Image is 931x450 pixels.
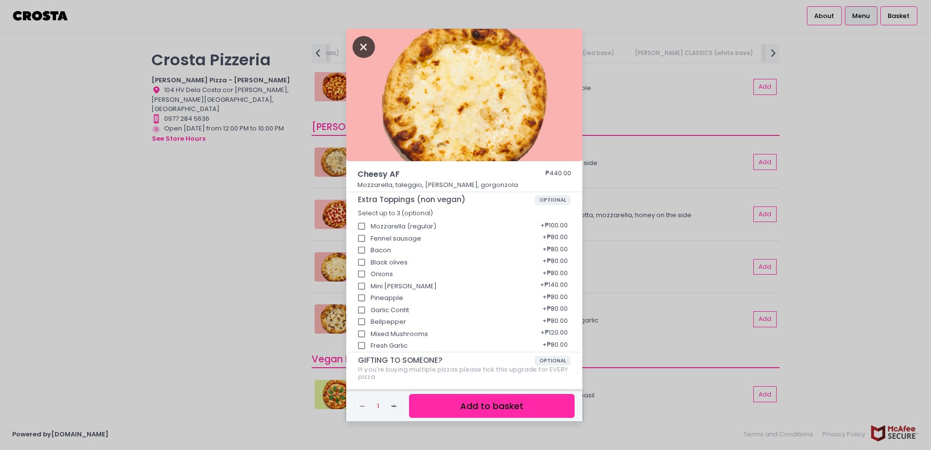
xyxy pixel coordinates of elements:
div: + ₱80.00 [539,337,571,355]
span: Cheesy AF [357,169,518,180]
span: Extra Toppings (non vegan) [358,195,535,204]
button: Close [353,41,375,51]
p: Mozzarella, taleggio, [PERSON_NAME], gorgonzola [357,180,572,190]
span: Select up to 3 (optional) [358,209,433,217]
div: If you're buying multiple pizzas please tick this upgrade for EVERY pizza [358,366,571,381]
img: Cheesy AF [346,29,582,161]
button: Add to basket [409,394,575,418]
div: ₱440.00 [545,169,571,180]
div: + ₱80.00 [539,229,571,248]
div: + ₱80.00 [539,265,571,283]
div: + ₱140.00 [537,277,571,296]
div: + ₱120.00 [537,325,571,343]
span: OPTIONAL [535,195,571,205]
span: OPTIONAL [535,356,571,366]
div: + ₱80.00 [539,241,571,260]
div: + ₱80.00 [539,253,571,272]
div: + ₱100.00 [537,217,571,236]
div: + ₱80.00 [539,301,571,319]
div: + ₱80.00 [539,289,571,307]
span: GIFTING TO SOMEONE? [358,356,535,365]
div: + ₱80.00 [539,313,571,331]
